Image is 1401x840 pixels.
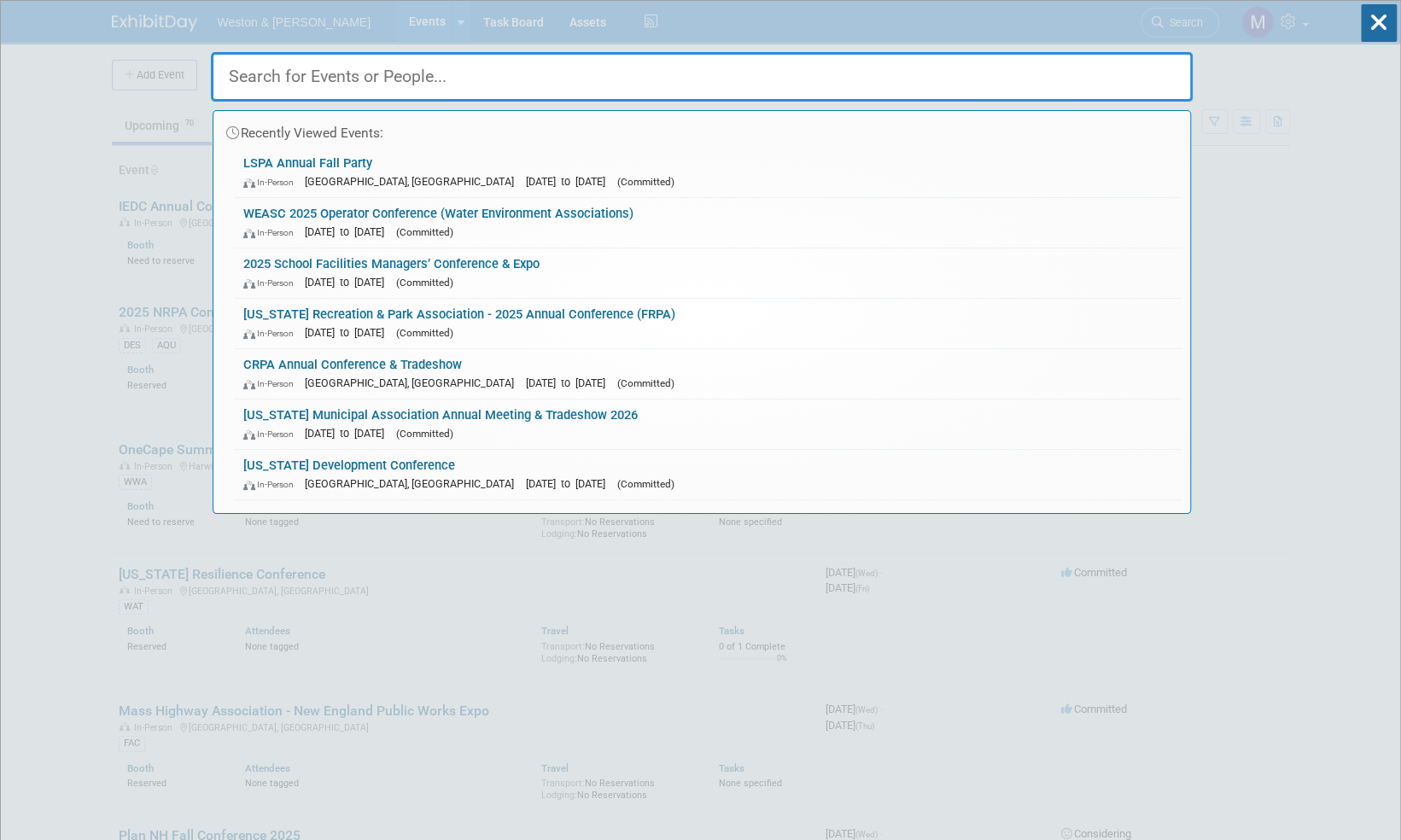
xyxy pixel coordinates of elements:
span: [GEOGRAPHIC_DATA], [GEOGRAPHIC_DATA] [305,477,522,490]
span: (Committed) [396,277,453,289]
span: [DATE] to [DATE] [305,225,393,238]
span: In-Person [243,277,301,289]
span: (Committed) [617,377,674,389]
a: LSPA Annual Fall Party In-Person [GEOGRAPHIC_DATA], [GEOGRAPHIC_DATA] [DATE] to [DATE] (Committed) [235,148,1182,197]
span: [GEOGRAPHIC_DATA], [GEOGRAPHIC_DATA] [305,175,522,188]
span: In-Person [243,378,301,389]
span: In-Person [243,479,301,490]
input: Search for Events or People... [211,52,1193,102]
span: (Committed) [617,176,674,188]
span: In-Person [243,328,301,339]
span: In-Person [243,177,301,188]
span: [DATE] to [DATE] [305,276,393,289]
a: [US_STATE] Development Conference In-Person [GEOGRAPHIC_DATA], [GEOGRAPHIC_DATA] [DATE] to [DATE]... [235,450,1182,499]
span: (Committed) [396,226,453,238]
span: In-Person [243,227,301,238]
span: [DATE] to [DATE] [526,175,614,188]
span: (Committed) [396,327,453,339]
span: (Committed) [396,428,453,440]
span: [DATE] to [DATE] [305,427,393,440]
a: [US_STATE] Recreation & Park Association - 2025 Annual Conference (FRPA) In-Person [DATE] to [DAT... [235,299,1182,348]
span: [DATE] to [DATE] [526,376,614,389]
a: [US_STATE] Municipal Association Annual Meeting & Tradeshow 2026 In-Person [DATE] to [DATE] (Comm... [235,400,1182,449]
span: In-Person [243,429,301,440]
a: WEASC 2025 Operator Conference (Water Environment Associations) In-Person [DATE] to [DATE] (Commi... [235,198,1182,248]
a: 2025 School Facilities Managers’ Conference & Expo In-Person [DATE] to [DATE] (Committed) [235,248,1182,298]
div: Recently Viewed Events: [222,111,1182,148]
span: [DATE] to [DATE] [526,477,614,490]
span: [DATE] to [DATE] [305,326,393,339]
span: [GEOGRAPHIC_DATA], [GEOGRAPHIC_DATA] [305,376,522,389]
a: CRPA Annual Conference & Tradeshow In-Person [GEOGRAPHIC_DATA], [GEOGRAPHIC_DATA] [DATE] to [DATE... [235,349,1182,399]
span: (Committed) [617,478,674,490]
